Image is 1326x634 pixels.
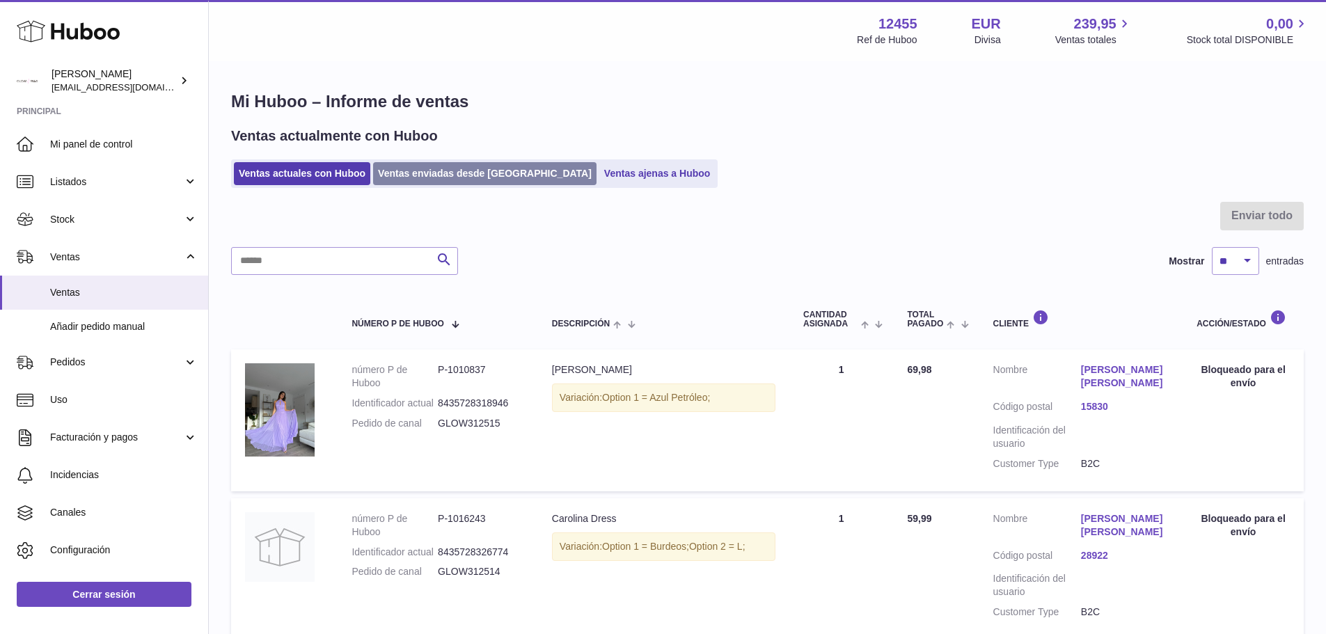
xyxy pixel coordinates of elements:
a: 239,95 Ventas totales [1055,15,1132,47]
dd: 8435728318946 [438,397,524,410]
a: Ventas enviadas desde [GEOGRAPHIC_DATA] [373,162,597,185]
dt: Identificador actual [352,546,438,559]
div: Bloqueado para el envío [1197,512,1290,539]
span: Añadir pedido manual [50,320,198,333]
dt: Pedido de canal [352,417,438,430]
span: Stock [50,213,183,226]
dd: P-1010837 [438,363,524,390]
div: [PERSON_NAME] [52,68,177,94]
div: Acción/Estado [1197,310,1290,328]
dt: Código postal [993,400,1081,417]
a: 0,00 Stock total DISPONIBLE [1187,15,1309,47]
span: número P de Huboo [352,319,443,328]
div: Variación: [552,383,775,412]
td: 1 [789,349,893,491]
span: Option 2 = L; [689,541,745,552]
span: Ventas totales [1055,33,1132,47]
span: Listados [50,175,183,189]
span: 0,00 [1266,15,1293,33]
span: Canales [50,506,198,519]
span: Total pagado [907,310,943,328]
div: Ref de Huboo [857,33,917,47]
a: [PERSON_NAME] [PERSON_NAME] [1081,512,1169,539]
dt: Código postal [993,549,1081,566]
dd: B2C [1081,605,1169,619]
span: Stock total DISPONIBLE [1187,33,1309,47]
a: Ventas ajenas a Huboo [599,162,716,185]
span: entradas [1266,255,1304,268]
div: Variación: [552,532,775,561]
span: Mi panel de control [50,138,198,151]
a: Ventas actuales con Huboo [234,162,370,185]
dd: B2C [1081,457,1169,470]
span: Ventas [50,251,183,264]
div: [PERSON_NAME] [552,363,775,377]
h1: Mi Huboo – Informe de ventas [231,90,1304,113]
a: 28922 [1081,549,1169,562]
dt: Customer Type [993,457,1081,470]
dd: 8435728326774 [438,546,524,559]
strong: 12455 [878,15,917,33]
dd: GLOW312514 [438,565,524,578]
span: Uso [50,393,198,406]
dd: GLOW312515 [438,417,524,430]
span: Pedidos [50,356,183,369]
img: Tezza-0853.jpg [245,363,315,456]
a: 15830 [1081,400,1169,413]
div: Cliente [993,310,1169,328]
dt: número P de Huboo [352,512,438,539]
dt: Nombre [993,363,1081,393]
h2: Ventas actualmente con Huboo [231,127,438,145]
span: 59,99 [907,513,931,524]
div: Bloqueado para el envío [1197,363,1290,390]
span: Incidencias [50,468,198,482]
span: Facturación y pagos [50,431,183,444]
dt: Identificación del usuario [993,424,1081,450]
a: [PERSON_NAME] [PERSON_NAME] [1081,363,1169,390]
dt: Nombre [993,512,1081,542]
span: Cantidad ASIGNADA [803,310,858,328]
dd: P-1016243 [438,512,524,539]
label: Mostrar [1169,255,1204,268]
span: 69,98 [907,364,931,375]
span: Option 1 = Burdeos; [602,541,689,552]
img: internalAdmin-12455@internal.huboo.com [17,70,38,91]
span: 239,95 [1074,15,1116,33]
span: Option 1 = Azul Petróleo; [602,392,710,403]
span: Descripción [552,319,610,328]
a: Cerrar sesión [17,582,191,607]
div: Carolina Dress [552,512,775,525]
span: Ventas [50,286,198,299]
div: Divisa [974,33,1001,47]
dt: Identificación del usuario [993,572,1081,599]
img: no-photo.jpg [245,512,315,582]
span: [EMAIL_ADDRESS][DOMAIN_NAME] [52,81,205,93]
span: Configuración [50,544,198,557]
dt: Identificador actual [352,397,438,410]
dt: número P de Huboo [352,363,438,390]
dt: Pedido de canal [352,565,438,578]
dt: Customer Type [993,605,1081,619]
strong: EUR [972,15,1001,33]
